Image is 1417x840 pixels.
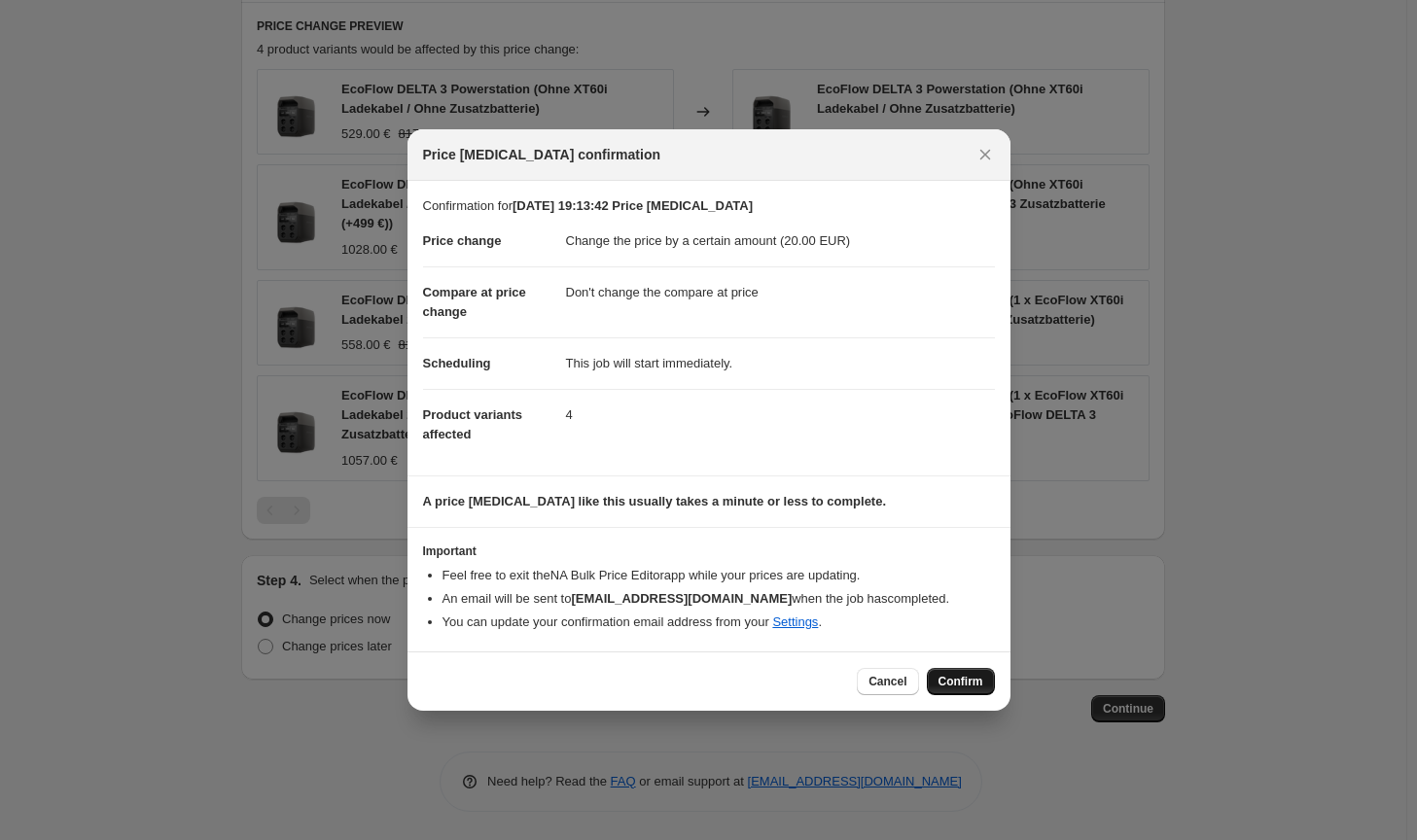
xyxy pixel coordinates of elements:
a: Settings [772,614,818,629]
span: Confirm [939,674,983,689]
span: Scheduling [423,356,491,370]
button: Close [972,141,999,168]
p: Confirmation for [423,196,995,216]
b: [EMAIL_ADDRESS][DOMAIN_NAME] [571,591,792,606]
dd: Don't change the compare at price [566,266,995,318]
span: Cancel [868,674,906,689]
li: Feel free to exit the NA Bulk Price Editor app while your prices are updating. [443,566,995,585]
h3: Important [423,543,995,559]
span: Price change [423,233,502,248]
li: An email will be sent to when the job has completed . [443,589,995,609]
span: Price [MEDICAL_DATA] confirmation [423,145,661,164]
dd: Change the price by a certain amount (20.00 EUR) [566,216,995,266]
b: [DATE] 19:13:42 Price [MEDICAL_DATA] [513,198,753,213]
button: Cancel [857,668,918,695]
span: Compare at price change [423,285,526,319]
dd: 4 [566,389,995,440]
dd: This job will start immediately. [566,337,995,389]
b: A price [MEDICAL_DATA] like this usually takes a minute or less to complete. [423,494,887,508]
li: You can update your confirmation email address from your . [443,612,995,632]
button: Confirm [927,668,995,695]
span: Product variants affected [423,407,523,441]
